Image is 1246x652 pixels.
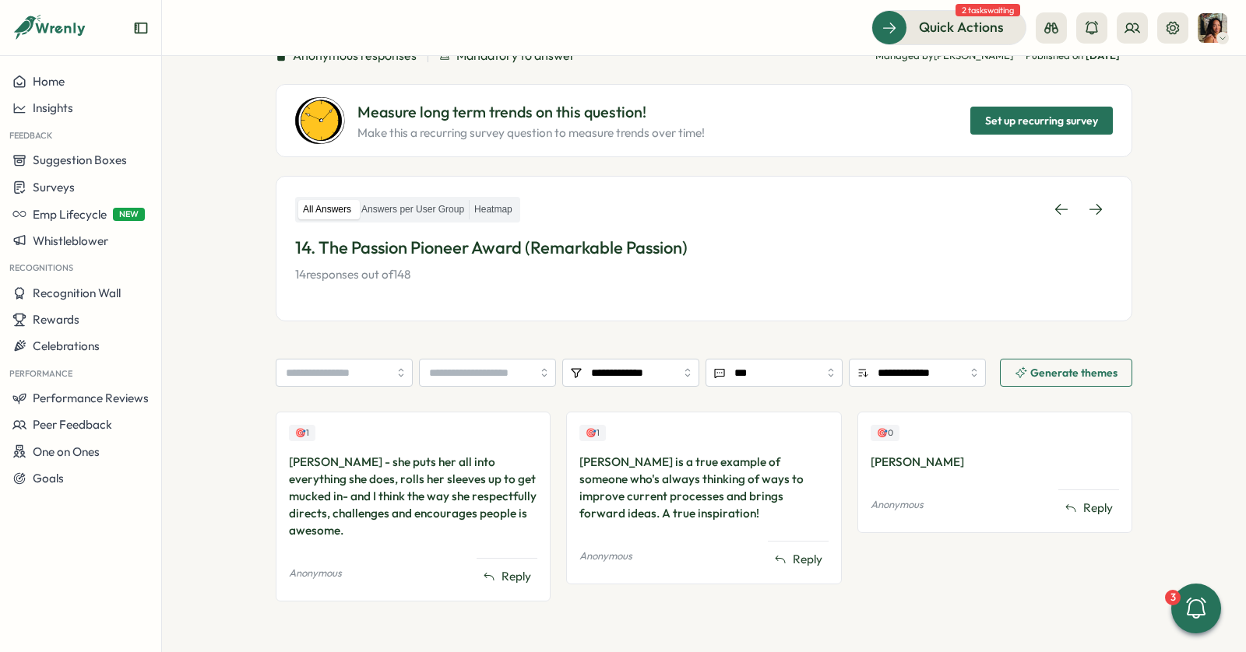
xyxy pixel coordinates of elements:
[985,107,1098,134] span: Set up recurring survey
[871,498,924,512] p: Anonymous
[33,471,64,485] span: Goals
[579,454,828,522] div: [PERSON_NAME] is a true example of someone who's always thinking of ways to improve current proce...
[1086,49,1120,61] span: [DATE]
[871,425,899,441] div: Upvotes
[579,549,632,563] p: Anonymous
[33,312,79,327] span: Rewards
[295,236,1113,260] p: 14. The Passion Pioneer Award (Remarkable Passion)
[477,565,537,588] button: Reply
[768,548,829,571] button: Reply
[956,4,1020,16] span: 2 tasks waiting
[357,200,469,219] label: Answers per User Group
[33,74,65,89] span: Home
[357,124,705,142] p: Make this a recurring survey question to measure trends over time!
[871,454,1119,471] div: [PERSON_NAME]
[133,20,149,36] button: Expand sidebar
[295,266,1113,283] p: 14 responses out of 148
[793,551,822,568] span: Reply
[298,200,356,219] label: All Answers
[33,391,149,405] span: Performance Reviews
[871,10,1026,44] button: Quick Actions
[970,107,1113,135] button: Set up recurring survey
[289,566,342,580] p: Anonymous
[33,152,127,167] span: Suggestion Boxes
[502,568,531,585] span: Reply
[33,207,107,222] span: Emp Lifecycle
[1171,584,1221,633] button: 3
[579,425,606,441] div: Upvotes
[1058,496,1119,520] button: Reply
[919,17,1004,37] span: Quick Actions
[934,49,1013,61] span: [PERSON_NAME]
[289,425,315,441] div: Upvotes
[1000,359,1132,387] button: Generate themes
[33,338,100,353] span: Celebrations
[1165,590,1181,605] div: 3
[33,233,108,248] span: Whistleblower
[113,208,145,221] span: NEW
[357,100,705,124] p: Measure long term trends on this question!
[1030,367,1118,378] span: Generate themes
[1083,500,1113,517] span: Reply
[289,454,537,539] div: [PERSON_NAME] - she puts her all into everything she does, rolls her sleeves up to get mucked in-...
[33,444,100,459] span: One on Ones
[1198,13,1227,43] img: Viveca Riley
[33,417,112,432] span: Peer Feedback
[33,100,73,115] span: Insights
[33,286,121,300] span: Recognition Wall
[33,180,75,195] span: Surveys
[470,200,517,219] label: Heatmap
